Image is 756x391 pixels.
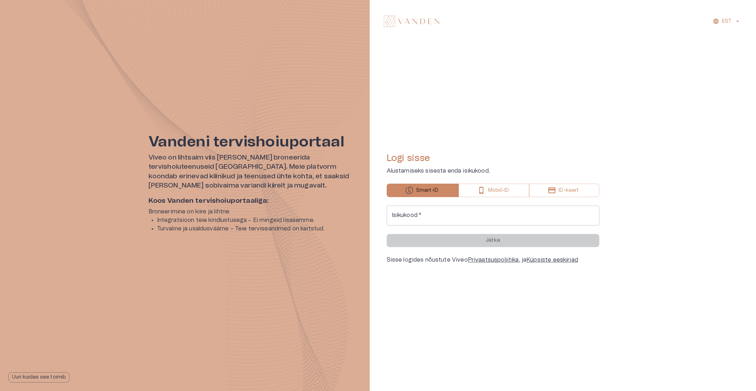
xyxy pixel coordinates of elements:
a: Privaatsuspoliitika [468,257,519,263]
p: Smart-ID [416,187,438,194]
a: Küpsiste eeskirjad [526,257,578,263]
p: EST [722,18,732,25]
img: Vanden logo [384,16,439,27]
p: Mobiil-ID [488,187,509,194]
p: Uuri kuidas see toimib [12,374,66,381]
button: EST [712,16,742,27]
div: Sisse logides nõustute Viveo , ja [387,256,599,264]
h4: Logi sisse [387,152,599,164]
button: Uuri kuidas see toimib [9,372,69,382]
button: Smart-ID [387,184,459,197]
iframe: Help widget launcher [701,359,756,379]
button: ID-kaart [529,184,599,197]
p: ID-kaart [559,187,579,194]
p: Alustamiseks sisesta enda isikukood. [387,167,599,175]
button: Mobiil-ID [459,184,529,197]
